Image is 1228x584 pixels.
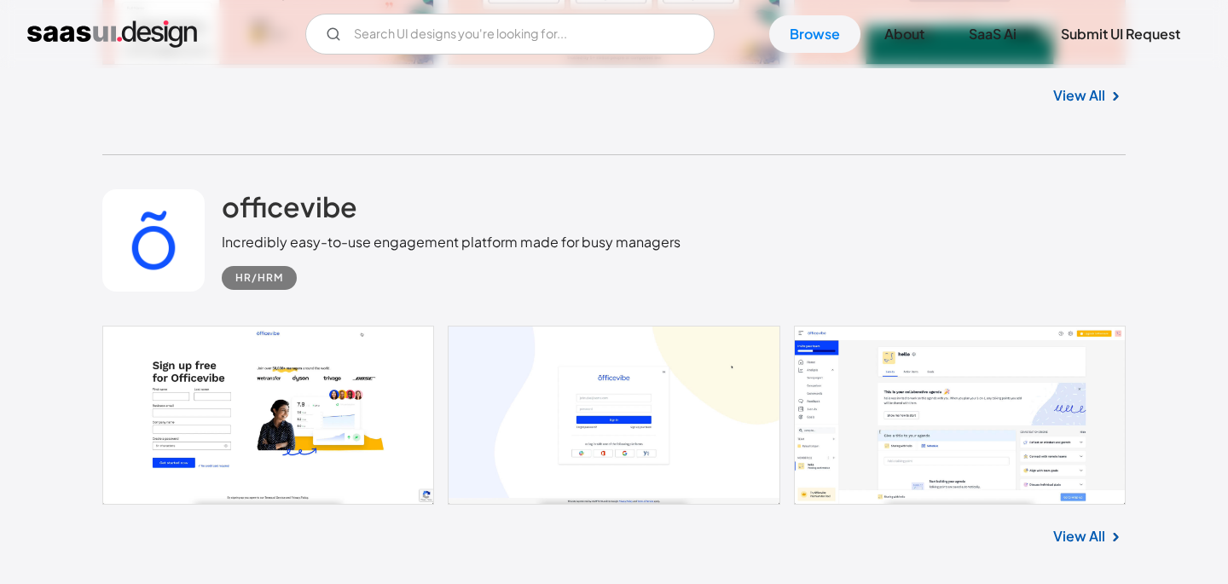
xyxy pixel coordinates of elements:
a: SaaS Ai [948,15,1037,53]
input: Search UI designs you're looking for... [305,14,715,55]
form: Email Form [305,14,715,55]
a: Browse [769,15,860,53]
a: View All [1053,85,1105,106]
a: Submit UI Request [1040,15,1201,53]
div: Incredibly easy-to-use engagement platform made for busy managers [222,232,681,252]
a: About [864,15,945,53]
a: home [27,20,197,48]
h2: officevibe [222,189,357,223]
a: officevibe [222,189,357,232]
a: View All [1053,526,1105,546]
div: HR/HRM [235,268,283,288]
